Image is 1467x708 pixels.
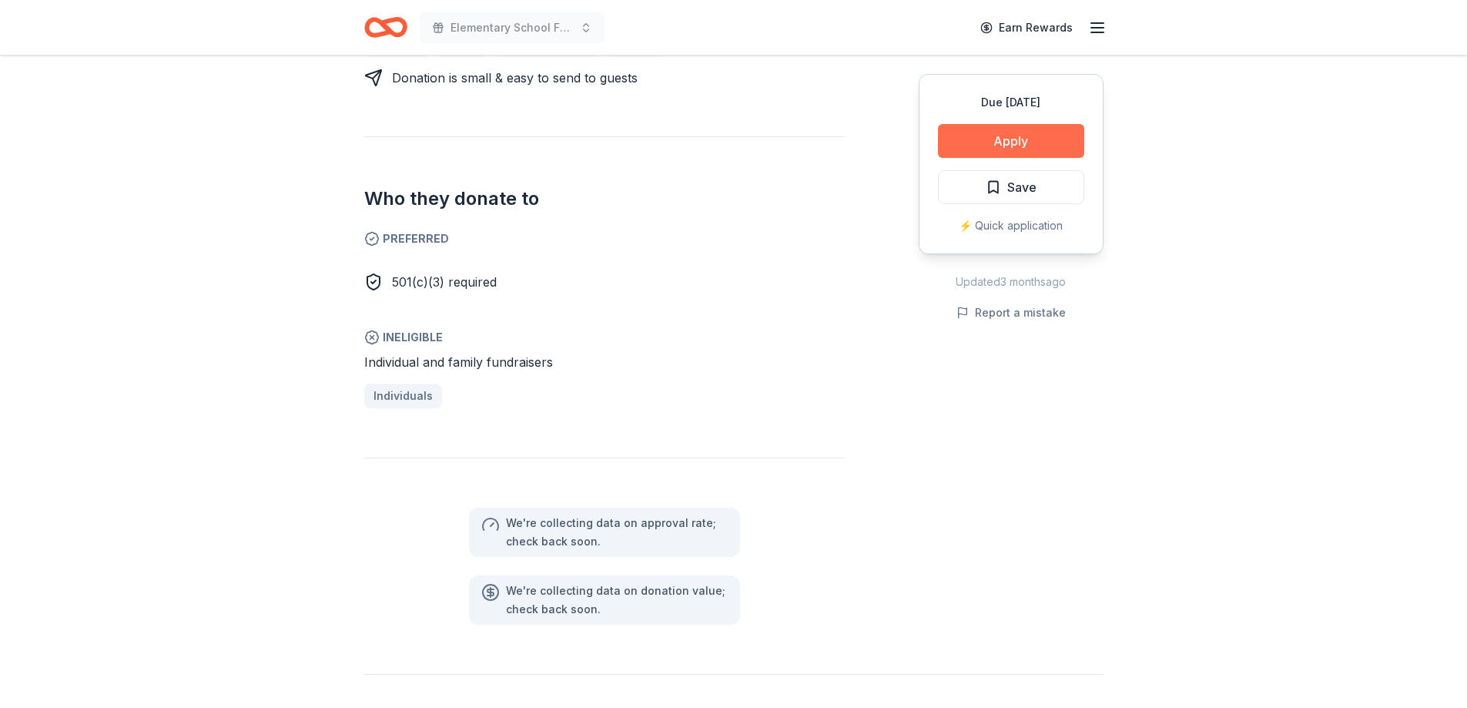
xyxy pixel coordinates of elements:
button: Report a mistake [956,304,1066,322]
a: Earn Rewards [971,14,1082,42]
div: Updated 3 months ago [919,273,1104,291]
span: 501(c)(3) required [392,274,497,290]
span: Individuals [373,387,433,405]
a: Home [364,9,407,45]
span: Elementary School Fundraiser/ Tricky Tray [450,18,574,37]
span: Individual and family fundraisers [364,354,553,370]
button: Save [938,170,1084,204]
div: We ' re collecting data on donation value ; check back soon. [506,582,728,619]
button: Elementary School Fundraiser/ Tricky Tray [420,12,605,43]
a: Individuals [364,384,442,408]
div: ⚡️ Quick application [938,216,1084,235]
div: We ' re collecting data on approval rate ; check back soon. [506,514,728,551]
div: Donation is small & easy to send to guests [392,69,638,87]
h2: Who they donate to [364,186,845,211]
div: Due [DATE] [938,93,1084,112]
span: Ineligible [364,328,845,347]
span: Save [1007,177,1037,197]
span: Preferred [364,230,845,248]
button: Apply [938,124,1084,158]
